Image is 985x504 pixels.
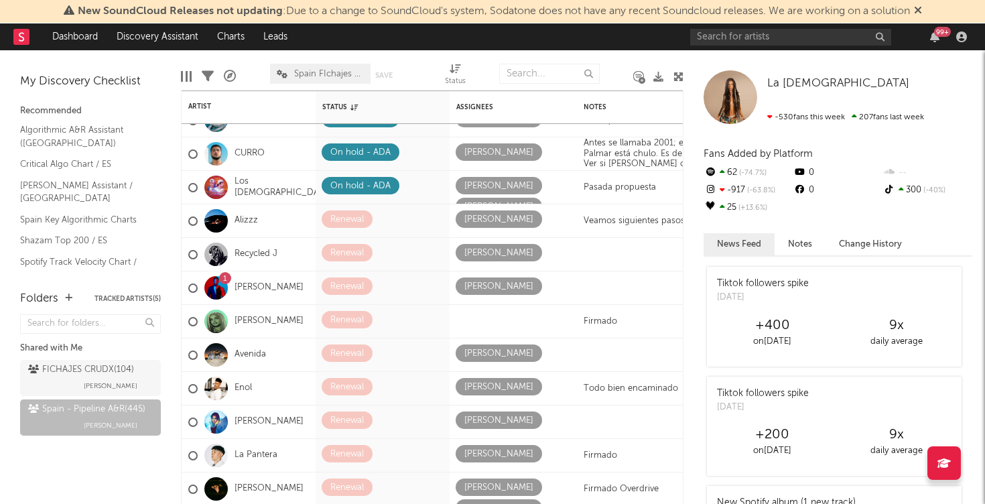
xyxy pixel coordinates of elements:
[28,401,145,418] div: Spain - Pipeline A&R ( 445 )
[20,360,161,396] a: FICHAJES CRUDX(104)[PERSON_NAME]
[202,57,214,96] div: Filters
[330,279,364,295] div: Renewal
[20,212,147,227] a: Spain Key Algorithmic Charts
[584,484,659,495] div: Firmado Overdrive
[330,245,364,261] div: Renewal
[793,182,882,199] div: 0
[330,145,391,161] div: On hold - ADA
[914,6,922,17] span: Dismiss
[20,399,161,436] a: Spain - Pipeline A&R(445)[PERSON_NAME]
[767,113,845,121] span: -530 fans this week
[704,233,775,255] button: News Feed
[94,296,161,302] button: Tracked Artists(5)
[736,204,767,212] span: +13.6 %
[704,149,813,159] span: Fans Added by Platform
[235,148,265,160] a: CURRO
[704,164,793,182] div: 62
[464,279,533,295] div: [PERSON_NAME]
[456,103,550,111] div: Assignees
[78,6,910,17] span: : Due to a change to SoundCloud's system, Sodatone does not have any recent Soundcloud releases. ...
[235,249,277,260] a: Recycled J
[235,383,252,394] a: Enol
[577,216,692,227] div: Veamos siguientes pasos
[690,29,891,46] input: Search for artists
[322,103,409,111] div: Status
[834,443,958,459] div: daily average
[20,291,58,307] div: Folders
[499,64,600,84] input: Search...
[793,164,882,182] div: 0
[710,334,834,350] div: on [DATE]
[704,199,793,216] div: 25
[445,74,466,90] div: Status
[20,103,161,119] div: Recommended
[834,427,958,443] div: 9 x
[445,57,466,96] div: Status
[20,314,161,334] input: Search for folders...
[717,387,809,401] div: Tiktok followers spike
[107,23,208,50] a: Discovery Assistant
[704,182,793,199] div: -917
[235,416,304,428] a: [PERSON_NAME]
[464,413,533,429] div: [PERSON_NAME]
[235,316,304,327] a: [PERSON_NAME]
[882,164,972,182] div: --
[464,178,533,194] div: [PERSON_NAME]
[464,480,533,496] div: [PERSON_NAME]
[330,379,364,395] div: Renewal
[20,233,147,248] a: Shazam Top 200 / ES
[235,176,332,199] a: Los [DEMOGRAPHIC_DATA]
[921,187,945,194] span: -40 %
[710,443,834,459] div: on [DATE]
[294,70,364,78] span: Spain FIchajes Ok
[181,57,192,96] div: Edit Columns
[464,199,533,215] div: [PERSON_NAME]
[235,282,304,294] a: [PERSON_NAME]
[254,23,297,50] a: Leads
[464,145,533,161] div: [PERSON_NAME]
[834,334,958,350] div: daily average
[330,480,364,496] div: Renewal
[767,78,909,89] span: La [DEMOGRAPHIC_DATA]
[208,23,254,50] a: Charts
[577,138,744,170] div: Antes se llamaba 2001; el tema de El Palmar está chulo. Es de Helsinkipro. Ver si [PERSON_NAME] c...
[375,72,393,79] button: Save
[20,178,147,206] a: [PERSON_NAME] Assistant / [GEOGRAPHIC_DATA]
[28,362,134,378] div: FICHAJES CRUDX ( 104 )
[577,383,685,394] div: Todo bien encaminado
[710,427,834,443] div: +200
[330,212,364,228] div: Renewal
[584,103,718,111] div: Notes
[20,255,147,282] a: Spotify Track Velocity Chart / ES
[20,74,161,90] div: My Discovery Checklist
[717,401,809,414] div: [DATE]
[224,57,236,96] div: A&R Pipeline
[464,212,533,228] div: [PERSON_NAME]
[20,340,161,357] div: Shared with Me
[464,245,533,261] div: [PERSON_NAME]
[330,446,364,462] div: Renewal
[464,346,533,362] div: [PERSON_NAME]
[43,23,107,50] a: Dashboard
[330,346,364,362] div: Renewal
[717,277,809,291] div: Tiktok followers spike
[882,182,972,199] div: 300
[84,378,137,394] span: [PERSON_NAME]
[188,103,289,111] div: Artist
[235,450,277,461] a: La Pantera
[235,215,258,227] a: Alizzz
[20,157,147,172] a: Critical Algo Chart / ES
[330,312,364,328] div: Renewal
[464,446,533,462] div: [PERSON_NAME]
[330,413,364,429] div: Renewal
[235,483,304,495] a: [PERSON_NAME]
[745,187,775,194] span: -63.8 %
[737,170,767,177] span: -74.7 %
[235,349,266,361] a: Avenida
[710,318,834,334] div: +400
[775,233,826,255] button: Notes
[934,27,951,37] div: 99 +
[577,450,624,461] div: Firmado
[20,123,147,150] a: Algorithmic A&R Assistant ([GEOGRAPHIC_DATA])
[577,182,663,193] div: Pasada propuesta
